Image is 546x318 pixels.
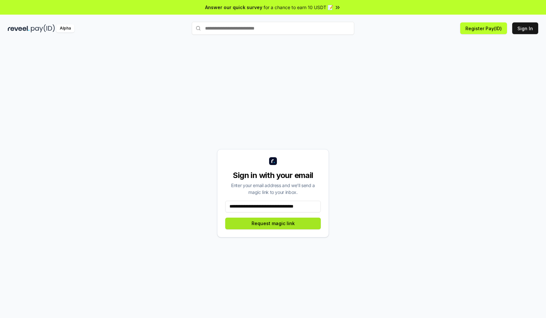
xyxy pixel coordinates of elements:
[31,24,55,32] img: pay_id
[460,22,507,34] button: Register Pay(ID)
[56,24,74,32] div: Alpha
[225,170,321,181] div: Sign in with your email
[512,22,538,34] button: Sign In
[205,4,262,11] span: Answer our quick survey
[8,24,30,32] img: reveel_dark
[269,157,277,165] img: logo_small
[264,4,333,11] span: for a chance to earn 10 USDT 📝
[225,182,321,196] div: Enter your email address and we’ll send a magic link to your inbox.
[225,218,321,229] button: Request magic link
